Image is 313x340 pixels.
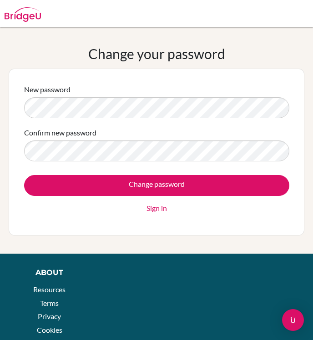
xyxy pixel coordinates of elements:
[282,309,304,331] div: Open Intercom Messenger
[24,175,289,196] input: Change password
[20,267,78,278] div: About
[5,7,41,22] img: Bridge-U
[33,285,66,294] a: Resources
[37,325,62,334] a: Cookies
[88,45,225,62] h1: Change your password
[24,84,71,95] label: New password
[24,127,96,138] label: Confirm new password
[40,299,59,307] a: Terms
[146,203,167,214] a: Sign in
[38,312,61,320] a: Privacy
